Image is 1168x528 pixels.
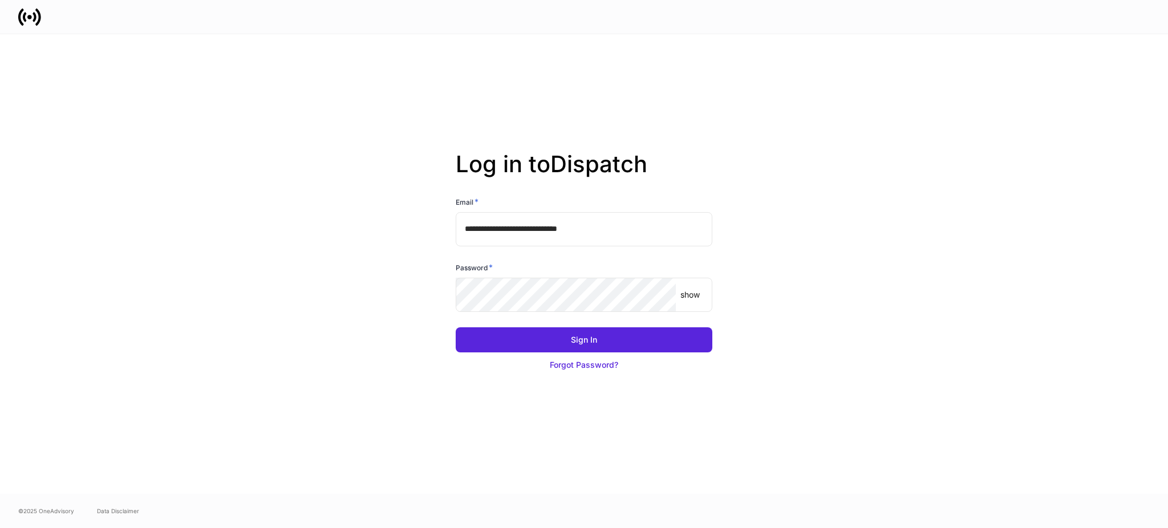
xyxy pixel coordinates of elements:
h6: Password [456,262,493,273]
div: Forgot Password? [550,359,618,371]
div: Sign In [571,334,597,346]
button: Sign In [456,327,712,352]
p: show [680,289,700,300]
h2: Log in to Dispatch [456,151,712,196]
a: Data Disclaimer [97,506,139,515]
button: Forgot Password? [456,352,712,377]
span: © 2025 OneAdvisory [18,506,74,515]
h6: Email [456,196,478,208]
